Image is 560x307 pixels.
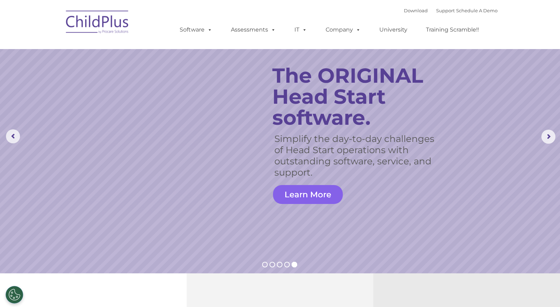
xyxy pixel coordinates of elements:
a: Download [404,8,428,13]
span: Last name [98,46,119,52]
rs-layer: Simplify the day-to-day challenges of Head Start operations with outstanding software, service, a... [274,133,438,178]
a: Learn More [273,185,343,204]
a: Software [173,23,219,37]
a: University [372,23,414,37]
font: | [404,8,498,13]
a: Training Scramble!! [419,23,486,37]
a: Company [319,23,368,37]
a: Support [436,8,455,13]
rs-layer: The ORIGINAL Head Start software. [272,65,447,128]
button: Cookies Settings [6,286,23,303]
a: Assessments [224,23,283,37]
span: Phone number [98,75,127,80]
img: ChildPlus by Procare Solutions [62,6,133,41]
a: Schedule A Demo [456,8,498,13]
a: IT [287,23,314,37]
